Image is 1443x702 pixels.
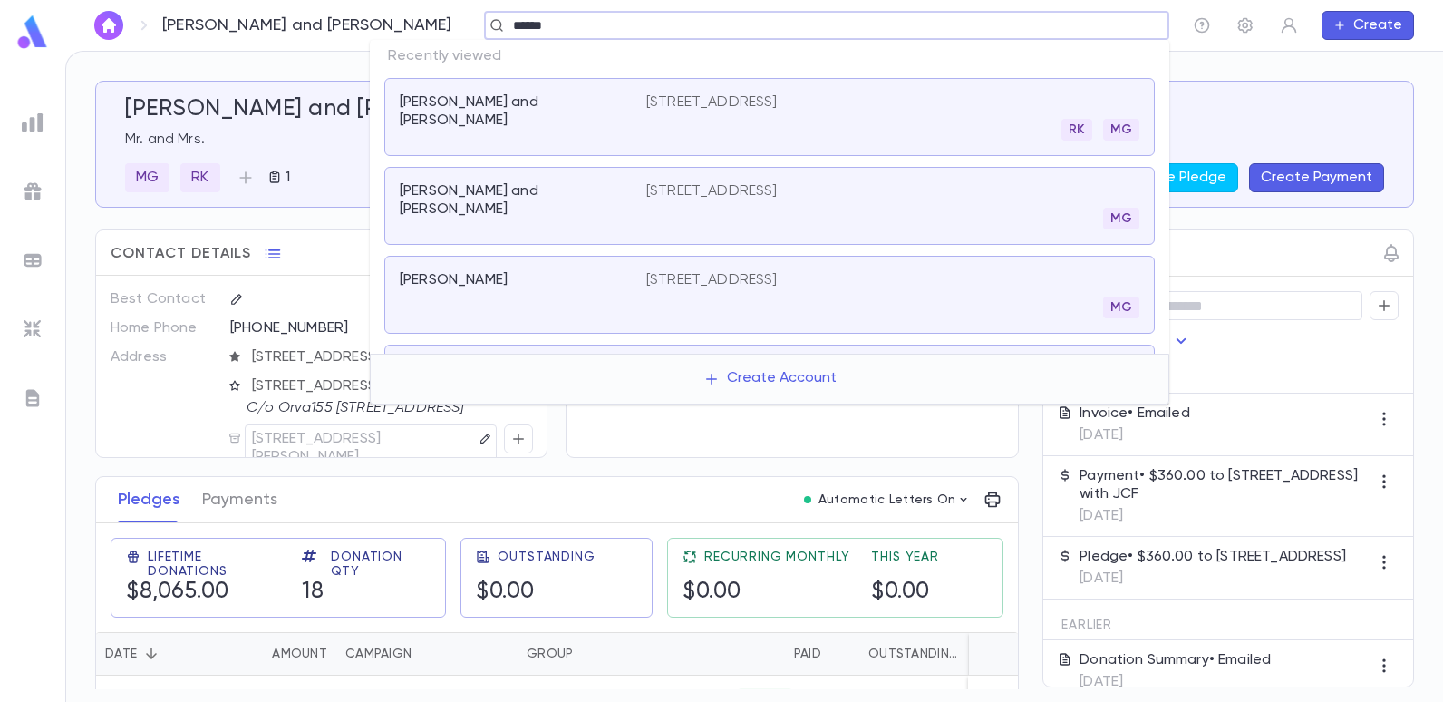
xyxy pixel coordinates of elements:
[1103,122,1139,137] span: MG
[218,632,336,676] div: Amount
[245,348,534,366] span: [STREET_ADDRESS]
[1080,405,1190,423] p: Invoice • Emailed
[1103,211,1139,226] span: MG
[247,399,518,417] p: C/o Orva155 [STREET_ADDRESS]
[1115,163,1238,192] button: Create Pledge
[111,245,251,263] span: Contact Details
[272,632,327,676] div: Amount
[22,387,44,409] img: letters_grey.7941b92b52307dd3b8a917253454ce1c.svg
[191,169,208,187] p: RK
[400,182,625,219] p: [PERSON_NAME] and [PERSON_NAME]
[871,579,939,606] h5: $0.00
[573,639,602,668] button: Sort
[1080,673,1271,691] p: [DATE]
[22,180,44,202] img: campaigns_grey.99e729a5f7ee94e3726e6486bddda8f1.svg
[137,639,166,668] button: Sort
[96,632,218,676] div: Date
[818,492,956,507] p: Automatic Letters On
[15,15,51,50] img: logo
[126,579,280,606] h5: $8,065.00
[704,550,849,564] span: Recurring Monthly
[1080,467,1370,503] p: Payment • $360.00 to [STREET_ADDRESS] with JCF
[498,550,595,564] span: Outstanding
[1322,11,1414,40] button: Create
[22,112,44,133] img: reports_grey.c525e4749d1bce6a11f5fe2a8de1b229.svg
[302,579,431,606] h5: 18
[412,639,441,668] button: Sort
[518,632,654,676] div: Group
[202,477,277,522] button: Payments
[830,632,966,676] div: Outstanding
[125,163,169,192] div: MG
[111,343,215,372] p: Address
[331,550,431,579] span: Donation Qty
[162,15,452,35] p: [PERSON_NAME] and [PERSON_NAME]
[966,632,1075,676] div: Installments
[646,93,778,112] p: [STREET_ADDRESS]
[646,182,778,200] p: [STREET_ADDRESS]
[98,18,120,33] img: home_white.a664292cf8c1dea59945f0da9f25487c.svg
[683,579,849,606] h5: $0.00
[111,314,215,343] p: Home Phone
[125,96,535,123] h5: [PERSON_NAME] and [PERSON_NAME]
[527,632,573,676] div: Group
[646,271,778,289] p: [STREET_ADDRESS]
[180,163,219,192] div: RK
[1249,163,1384,192] button: Create Payment
[476,579,595,606] h5: $0.00
[765,639,794,668] button: Sort
[230,314,532,341] div: [PHONE_NUMBER]
[1080,426,1190,444] p: [DATE]
[689,362,851,396] button: Create Account
[136,169,159,187] p: MG
[245,377,534,395] span: [STREET_ADDRESS][US_STATE]
[654,632,830,676] div: Paid
[370,40,1169,73] p: Recently viewed
[125,131,1384,149] p: Mr. and Mrs.
[252,428,475,468] p: [STREET_ADDRESS][PERSON_NAME]
[111,285,215,314] p: Best Contact
[400,271,508,289] p: [PERSON_NAME]
[871,550,939,564] span: This Year
[345,632,412,676] div: Campaign
[794,632,821,676] div: Paid
[1080,507,1370,525] p: [DATE]
[1080,651,1271,669] p: Donation Summary • Emailed
[1061,122,1091,137] span: RK
[148,550,280,579] span: Lifetime Donations
[1061,618,1112,632] span: Earlier
[22,318,44,340] img: imports_grey.530a8a0e642e233f2baf0ef88e8c9fcb.svg
[22,249,44,271] img: batches_grey.339ca447c9d9533ef1741baa751efc33.svg
[797,487,978,512] button: Automatic Letters On
[400,93,625,130] p: [PERSON_NAME] and [PERSON_NAME]
[1080,548,1346,566] p: Pledge • $360.00 to [STREET_ADDRESS]
[1103,300,1139,315] span: MG
[282,169,290,187] p: 1
[105,632,137,676] div: Date
[118,477,180,522] button: Pledges
[1080,570,1346,588] p: [DATE]
[336,632,518,676] div: Campaign
[868,632,957,676] div: Outstanding
[243,639,272,668] button: Sort
[260,163,297,192] button: 1
[839,639,868,668] button: Sort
